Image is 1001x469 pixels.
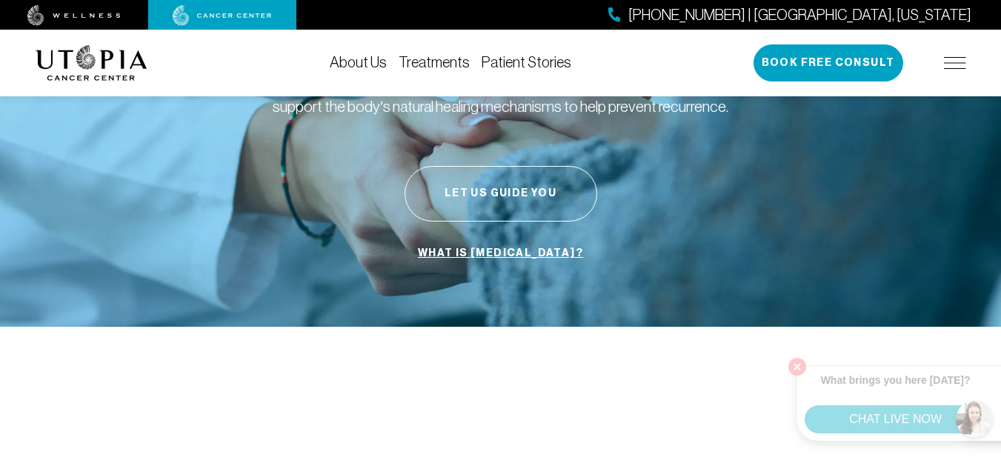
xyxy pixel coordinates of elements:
button: Book Free Consult [754,44,903,82]
img: logo [36,45,147,81]
a: About Us [330,54,387,70]
img: wellness [27,5,121,26]
img: icon-hamburger [944,57,966,69]
span: [PHONE_NUMBER] | [GEOGRAPHIC_DATA], [US_STATE] [628,4,971,26]
a: What is [MEDICAL_DATA]? [414,239,587,267]
button: Let Us Guide You [405,166,597,222]
a: Patient Stories [482,54,571,70]
img: cancer center [173,5,272,26]
a: [PHONE_NUMBER] | [GEOGRAPHIC_DATA], [US_STATE] [608,4,971,26]
a: Treatments [399,54,470,70]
